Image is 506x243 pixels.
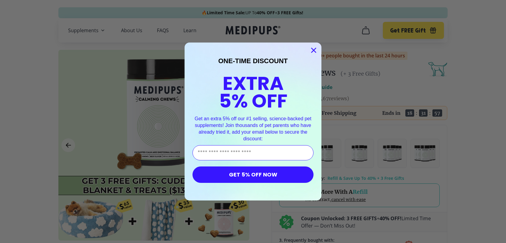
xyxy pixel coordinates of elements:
button: GET 5% OFF NOW [192,166,314,183]
span: ONE-TIME DISCOUNT [218,57,288,65]
button: Close dialog [308,45,319,56]
span: Get an extra 5% off our #1 selling, science-backed pet supplements! Join thousands of pet parents... [195,116,311,141]
span: EXTRA [223,70,284,97]
span: 5% OFF [219,88,287,114]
